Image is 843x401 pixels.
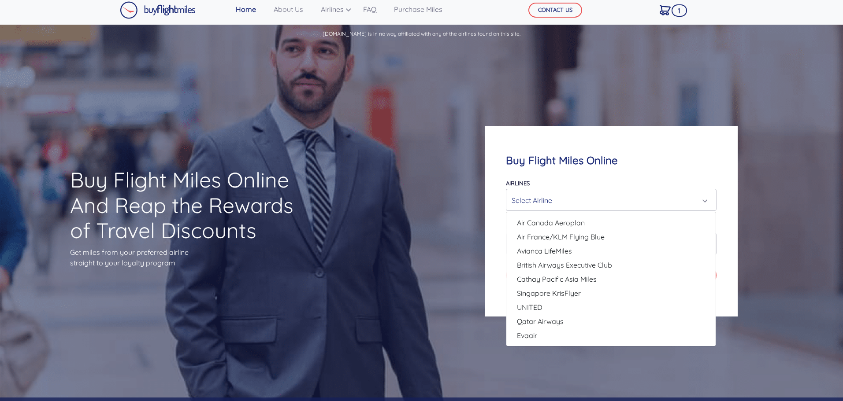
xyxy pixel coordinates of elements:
a: FAQ [360,0,380,18]
span: Cathay Pacific Asia Miles [517,274,597,284]
a: 1 [656,0,674,19]
span: Avianca LifeMiles [517,246,572,256]
button: CONTACT US [528,3,582,18]
button: Select Airline [506,189,716,211]
p: Get miles from your preferred airline straight to your loyalty program [70,247,309,268]
h1: Buy Flight Miles Online And Reap the Rewards of Travel Discounts [70,167,309,243]
span: British Airways Executive Club [517,260,612,270]
span: Evaair [517,330,537,341]
a: Purchase Miles [390,0,446,18]
a: Airlines [317,0,349,18]
span: Air Canada Aeroplan [517,217,585,228]
span: Singapore KrisFlyer [517,288,581,298]
span: UNITED [517,302,542,313]
span: 1 [672,4,687,17]
label: Airlines [506,180,530,187]
h4: Buy Flight Miles Online [506,154,716,167]
span: Qatar Airways [517,316,564,327]
span: Air France/KLM Flying Blue [517,232,605,242]
div: Select Airline [512,192,705,209]
a: About Us [270,0,307,18]
a: Home [232,0,260,18]
img: Cart [660,5,671,15]
img: Buy Flight Miles Logo [120,1,196,19]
